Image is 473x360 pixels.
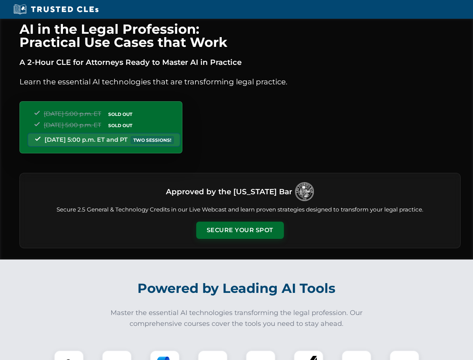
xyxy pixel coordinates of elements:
img: Trusted CLEs [11,4,101,15]
span: SOLD OUT [106,121,135,129]
p: Learn the essential AI technologies that are transforming legal practice. [19,76,461,88]
span: [DATE] 5:00 p.m. ET [44,121,101,129]
h2: Powered by Leading AI Tools [29,275,444,301]
p: A 2-Hour CLE for Attorneys Ready to Master AI in Practice [19,56,461,68]
span: [DATE] 5:00 p.m. ET [44,110,101,117]
img: Logo [295,182,314,201]
h1: AI in the Legal Profession: Practical Use Cases that Work [19,22,461,49]
span: SOLD OUT [106,110,135,118]
p: Master the essential AI technologies transforming the legal profession. Our comprehensive courses... [106,307,368,329]
button: Secure Your Spot [196,222,284,239]
h3: Approved by the [US_STATE] Bar [166,185,292,198]
p: Secure 2.5 General & Technology Credits in our Live Webcast and learn proven strategies designed ... [29,205,451,214]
